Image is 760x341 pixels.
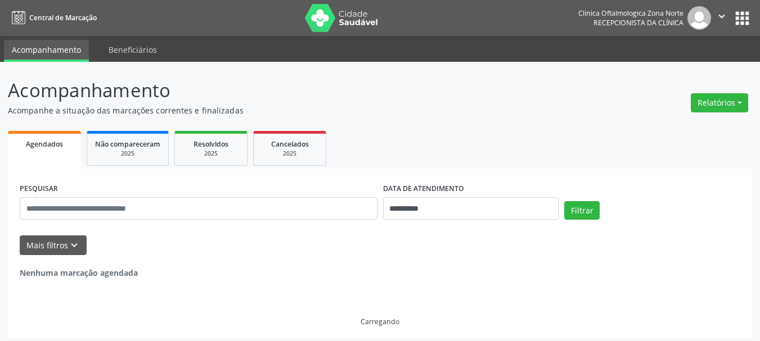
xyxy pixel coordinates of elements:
[95,149,160,158] div: 2025
[271,139,309,149] span: Cancelados
[593,18,683,28] span: Recepcionista da clínica
[101,40,165,60] a: Beneficiários
[20,267,138,278] strong: Nenhuma marcação agendada
[194,139,228,149] span: Resolvidos
[262,149,318,158] div: 2025
[20,235,87,255] button: Mais filtroskeyboard_arrow_down
[183,149,239,158] div: 2025
[383,180,464,198] label: DATA DE ATENDIMENTO
[4,40,89,62] a: Acompanhamento
[8,104,529,116] p: Acompanhe a situação das marcações correntes e finalizadas
[578,8,683,18] div: Clinica Oftalmologica Zona Norte
[20,180,58,198] label: PESQUISAR
[687,6,711,30] img: img
[711,6,732,30] button: 
[732,8,752,28] button: apps
[716,10,728,22] i: 
[95,139,160,149] span: Não compareceram
[564,201,600,220] button: Filtrar
[8,76,529,104] p: Acompanhamento
[8,8,97,27] a: Central de Marcação
[361,317,399,326] div: Carregando
[29,13,97,22] span: Central de Marcação
[68,239,80,252] i: keyboard_arrow_down
[26,139,63,149] span: Agendados
[691,93,748,112] button: Relatórios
